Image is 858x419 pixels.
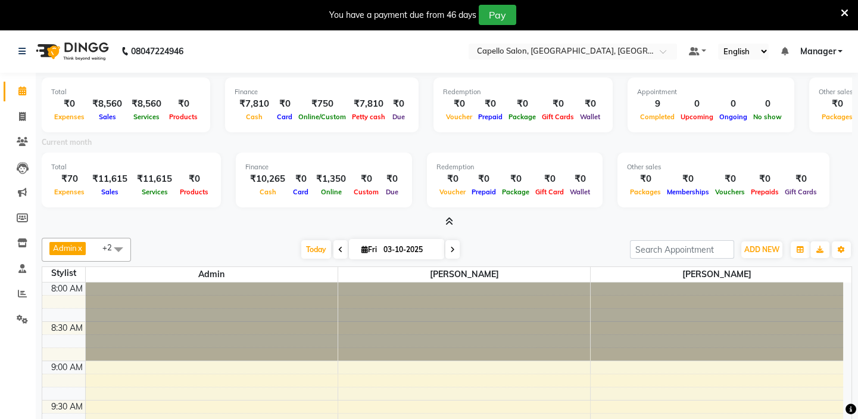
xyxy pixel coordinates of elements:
div: ₹0 [664,172,712,186]
span: Products [177,188,211,196]
span: Prepaid [475,113,506,121]
span: Completed [637,113,678,121]
div: ₹11,615 [88,172,132,186]
span: Custom [351,188,382,196]
span: Today [301,240,331,259]
div: ₹0 [443,97,475,111]
span: Cash [243,113,266,121]
span: Prepaid [469,188,499,196]
span: Wallet [567,188,593,196]
span: Sales [98,188,121,196]
div: ₹10,265 [245,172,290,186]
div: ₹0 [539,97,577,111]
div: Finance [245,162,403,172]
label: Current month [42,137,92,148]
img: logo [30,35,112,68]
div: Redemption [443,87,603,97]
span: Gift Cards [539,113,577,121]
span: Cash [257,188,279,196]
div: ₹0 [782,172,820,186]
span: +2 [102,243,121,252]
b: 08047224946 [131,35,183,68]
span: Products [166,113,201,121]
div: 9:30 AM [49,401,85,413]
span: Due [383,188,401,196]
span: Petty cash [349,113,388,121]
span: Upcoming [678,113,716,121]
div: ₹8,560 [88,97,127,111]
div: ₹7,810 [349,97,388,111]
div: 8:00 AM [49,283,85,295]
span: Online/Custom [295,113,349,121]
span: Online [318,188,345,196]
div: ₹11,615 [132,172,177,186]
div: ₹0 [712,172,748,186]
div: ₹0 [499,172,532,186]
div: ₹0 [532,172,567,186]
div: ₹0 [506,97,539,111]
div: ₹0 [388,97,409,111]
input: Search Appointment [630,240,734,259]
span: Voucher [443,113,475,121]
span: Expenses [51,188,88,196]
span: Prepaids [748,188,782,196]
div: 0 [678,97,716,111]
button: Pay [479,5,516,25]
span: Due [389,113,408,121]
div: ₹0 [382,172,403,186]
div: ₹750 [295,97,349,111]
span: Packages [627,188,664,196]
div: Appointment [637,87,785,97]
span: Package [506,113,539,121]
div: ₹0 [290,172,311,186]
div: ₹0 [819,97,856,111]
div: ₹0 [177,172,211,186]
div: ₹8,560 [127,97,166,111]
span: Manager [800,45,835,58]
span: Services [139,188,171,196]
div: Total [51,162,211,172]
span: No show [750,113,785,121]
span: Voucher [436,188,469,196]
div: 0 [750,97,785,111]
div: ₹70 [51,172,88,186]
div: ₹0 [475,97,506,111]
span: Sales [96,113,119,121]
span: Expenses [51,113,88,121]
span: Card [290,188,311,196]
span: Card [274,113,295,121]
span: Vouchers [712,188,748,196]
button: ADD NEW [741,241,782,258]
div: 9 [637,97,678,111]
div: ₹0 [436,172,469,186]
div: Finance [235,87,409,97]
div: ₹0 [567,172,593,186]
div: ₹0 [166,97,201,111]
div: ₹0 [351,172,382,186]
div: 8:30 AM [49,322,85,334]
span: Admin [86,267,338,282]
span: Fri [358,245,380,254]
span: Packages [819,113,856,121]
span: [PERSON_NAME] [338,267,590,282]
span: ADD NEW [744,245,779,254]
div: ₹0 [469,172,499,186]
div: ₹1,350 [311,172,351,186]
div: ₹0 [274,97,295,111]
div: 0 [716,97,750,111]
div: ₹0 [577,97,603,111]
span: Gift Card [532,188,567,196]
span: Memberships [664,188,712,196]
a: x [77,243,82,253]
span: Wallet [577,113,603,121]
div: Redemption [436,162,593,172]
div: Stylist [42,267,85,280]
span: Ongoing [716,113,750,121]
span: Gift Cards [782,188,820,196]
div: ₹7,810 [235,97,274,111]
div: ₹0 [627,172,664,186]
div: 9:00 AM [49,361,85,374]
input: 2025-10-03 [380,241,439,259]
span: Package [499,188,532,196]
div: ₹0 [51,97,88,111]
